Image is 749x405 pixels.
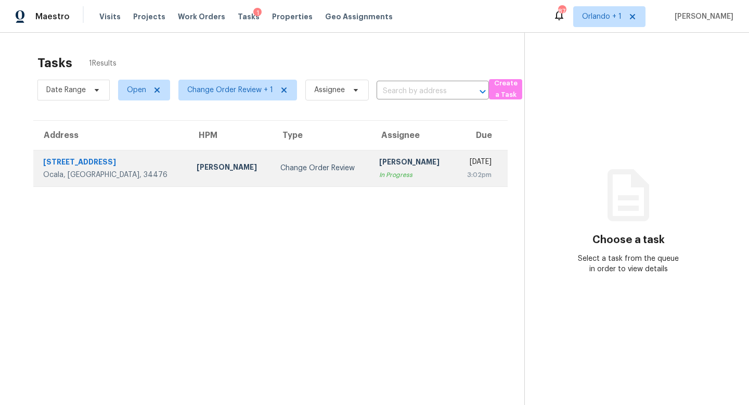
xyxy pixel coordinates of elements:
span: Open [127,85,146,95]
span: Work Orders [178,11,225,22]
th: Type [272,121,371,150]
div: Change Order Review [280,163,363,173]
button: Open [475,84,490,99]
th: Due [455,121,508,150]
div: 87 [558,6,565,17]
span: Tasks [238,13,260,20]
th: Address [33,121,188,150]
div: Select a task from the queue in order to view details [577,254,681,274]
button: Create a Task [489,79,522,99]
div: 3:02pm [463,170,492,180]
span: Visits [99,11,121,22]
span: Geo Assignments [325,11,393,22]
th: Assignee [371,121,455,150]
h3: Choose a task [592,235,665,245]
div: Ocala, [GEOGRAPHIC_DATA], 34476 [43,170,180,180]
span: Date Range [46,85,86,95]
div: [PERSON_NAME] [197,162,264,175]
span: Change Order Review + 1 [187,85,273,95]
span: [PERSON_NAME] [670,11,733,22]
div: [STREET_ADDRESS] [43,157,180,170]
span: Maestro [35,11,70,22]
span: Orlando + 1 [582,11,622,22]
div: In Progress [379,170,446,180]
span: Assignee [314,85,345,95]
div: [PERSON_NAME] [379,157,446,170]
span: 1 Results [89,58,117,69]
div: [DATE] [463,157,492,170]
h2: Tasks [37,58,72,68]
th: HPM [188,121,272,150]
span: Create a Task [494,78,517,102]
div: 1 [253,8,262,18]
span: Properties [272,11,313,22]
input: Search by address [377,83,460,99]
span: Projects [133,11,165,22]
